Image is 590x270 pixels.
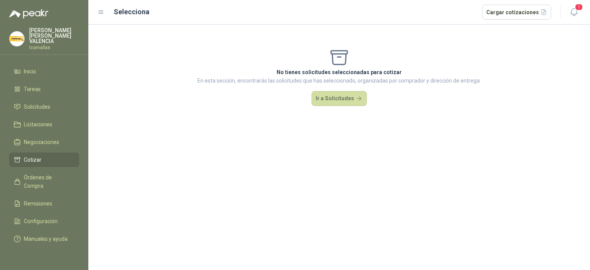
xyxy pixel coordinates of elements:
p: [PERSON_NAME] [PERSON_NAME] VALENCIA [29,28,79,44]
span: Solicitudes [24,103,50,111]
a: Inicio [9,64,79,79]
span: Licitaciones [24,120,52,129]
span: Negociaciones [24,138,59,146]
span: Tareas [24,85,41,93]
a: Órdenes de Compra [9,170,79,193]
a: Configuración [9,214,79,229]
a: Licitaciones [9,117,79,132]
a: Solicitudes [9,99,79,114]
span: Remisiones [24,199,52,208]
button: Ir a Solicitudes [312,91,367,106]
a: Remisiones [9,196,79,211]
span: Inicio [24,67,36,76]
button: 1 [567,5,581,19]
p: En esta sección, encontrarás las solicitudes que has seleccionado, organizadas por comprador y di... [197,76,481,85]
span: Configuración [24,217,58,225]
span: 1 [575,3,583,11]
a: Cotizar [9,152,79,167]
p: No tienes solicitudes seleccionadas para cotizar [197,68,481,76]
button: Cargar cotizaciones [482,5,552,20]
a: Manuales y ayuda [9,232,79,246]
a: Negociaciones [9,135,79,149]
span: Cotizar [24,156,41,164]
a: Tareas [9,82,79,96]
h2: Selecciona [114,7,149,17]
img: Logo peakr [9,9,48,18]
span: Órdenes de Compra [24,173,72,190]
img: Company Logo [10,31,24,46]
span: Manuales y ayuda [24,235,68,243]
p: Icomallas [29,45,79,50]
